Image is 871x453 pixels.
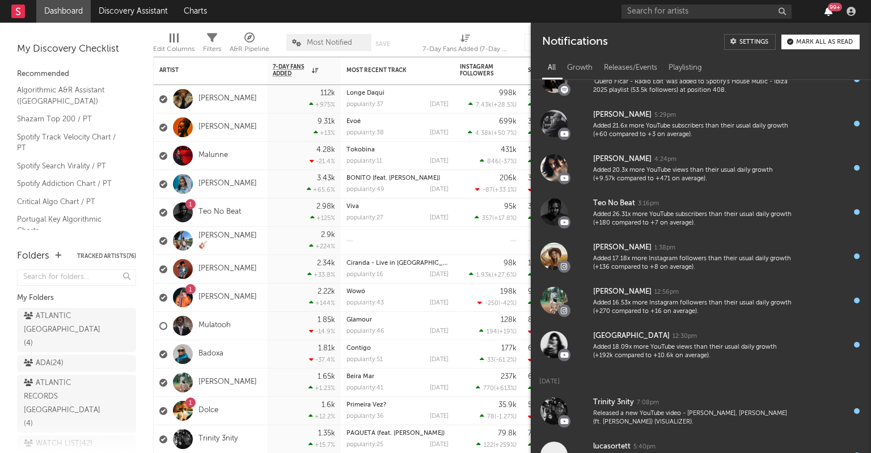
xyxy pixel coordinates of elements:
[593,343,793,361] div: Added 18.09x more YouTube views than their usual daily growth (+192k compared to +10.6k on average).
[561,58,598,78] div: Growth
[739,39,768,45] div: Settings
[17,291,136,305] div: My Folders
[528,118,543,125] div: 317k
[500,175,517,182] div: 206k
[593,78,793,95] div: 'Quero Ficar - Radio Edit' was added to Spotify's House Music - Ibiza 2025 playlist (53.5k follow...
[316,146,335,154] div: 4.28k
[307,186,335,193] div: +65.6 %
[499,90,517,97] div: 998k
[825,7,832,16] button: 99+
[346,402,386,408] a: Primeira Vez?
[203,43,221,56] div: Filters
[593,299,793,316] div: Added 16.53x more Instagram followers than their usual daily growth (+270 compared to +16 on aver...
[531,278,871,323] a: [PERSON_NAME]12:56pmAdded 16.53x more Instagram followers than their usual daily growth (+270 com...
[230,43,269,56] div: A&R Pipeline
[320,90,335,97] div: 112k
[499,329,515,335] span: +19 %
[476,272,492,278] span: 1.93k
[430,215,449,221] div: [DATE]
[346,147,375,153] a: Tokobina
[528,401,547,409] div: 56.8k
[346,413,384,420] div: popularity: 36
[528,385,550,392] div: 1.23k
[475,186,517,193] div: ( )
[346,357,383,363] div: popularity: 51
[346,90,449,96] div: Longe Daqui
[346,118,361,125] a: Evoé
[153,43,195,56] div: Edit Columns
[593,396,634,409] div: Trinity 3nity
[346,345,371,352] a: Contigo
[476,384,517,392] div: ( )
[422,28,508,61] div: 7-Day Fans Added (7-Day Fans Added)
[24,376,104,431] div: ATLANTIC RECORDS [GEOGRAPHIC_DATA] ( 4 )
[494,187,515,193] span: +33.1 %
[484,442,493,448] span: 122
[593,329,670,343] div: [GEOGRAPHIC_DATA]
[198,231,261,251] a: [PERSON_NAME] 🎸
[198,293,257,302] a: [PERSON_NAME]
[542,58,561,78] div: All
[346,90,384,96] a: Longe Daqui
[598,58,663,78] div: Releases/Events
[198,94,257,104] a: [PERSON_NAME]
[346,317,372,323] a: Glamour
[483,386,494,392] span: 770
[637,399,659,407] div: 7:08pm
[593,166,793,184] div: Added 20.3x more YouTube views than their usual daily growth (+9.57k compared to +471 on average).
[528,300,550,307] div: 1.25k
[346,345,449,352] div: Contigo
[198,349,223,359] a: Badoxa
[346,328,384,335] div: popularity: 46
[501,373,517,380] div: 237k
[724,34,776,50] a: Settings
[422,43,508,56] div: 7-Day Fans Added (7-Day Fans Added)
[531,323,871,367] a: [GEOGRAPHIC_DATA]12:30pmAdded 18.09x more YouTube views than their usual daily growth (+192k comp...
[593,241,652,255] div: [PERSON_NAME]
[346,215,383,221] div: popularity: 27
[346,118,449,125] div: Evoé
[346,260,461,266] a: Ciranda - Live in [GEOGRAPHIC_DATA]
[346,147,449,153] div: Tokobina
[468,101,517,108] div: ( )
[475,130,492,137] span: 4.38k
[346,175,440,181] a: BONITO (feat. [PERSON_NAME])
[346,204,359,210] a: Viva
[198,406,218,416] a: Dolce
[528,90,543,97] div: 217k
[528,373,545,380] div: 659k
[476,441,517,448] div: ( )
[318,316,335,324] div: 1.85k
[528,442,549,449] div: 1.21k
[310,214,335,222] div: +125 %
[496,357,515,363] span: -61.2 %
[314,129,335,137] div: +13 %
[198,179,257,189] a: [PERSON_NAME]
[499,118,517,125] div: 699k
[198,122,257,132] a: [PERSON_NAME]
[309,299,335,307] div: +144 %
[309,101,335,108] div: +975 %
[673,332,697,341] div: 12:30pm
[308,384,335,392] div: +1.23 %
[501,316,517,324] div: 128k
[318,373,335,380] div: 1.65k
[24,437,92,451] div: WATCH LIST ( 42 )
[496,414,515,420] span: -1.27 %
[346,300,384,306] div: popularity: 43
[528,146,546,154] div: 1.36k
[346,130,384,136] div: popularity: 38
[17,355,136,372] a: ADA(24)
[346,67,432,74] div: Most Recent Track
[528,272,551,279] div: 7.36k
[483,187,493,193] span: -87
[493,272,515,278] span: +27.6 %
[230,28,269,61] div: A&R Pipeline
[593,197,635,210] div: Teo No Beat
[485,300,498,307] span: -250
[346,289,449,295] div: Wowó
[593,409,793,427] div: Released a new YouTube video - [PERSON_NAME], [PERSON_NAME] (ft. [PERSON_NAME]) (VISUALIZER).
[309,328,335,335] div: -14.9 %
[375,41,390,47] button: Save
[531,389,871,433] a: Trinity 3nity7:08pmReleased a new YouTube video - [PERSON_NAME], [PERSON_NAME] (ft. [PERSON_NAME]...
